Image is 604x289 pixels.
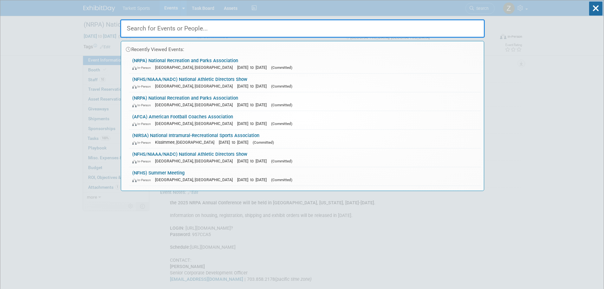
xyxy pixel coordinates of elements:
[129,130,481,148] a: (NIRSA) National Intramural-Recreational Sports Association In-Person Kissimmee, [GEOGRAPHIC_DATA...
[271,65,292,70] span: (Committed)
[155,159,236,163] span: [GEOGRAPHIC_DATA], [GEOGRAPHIC_DATA]
[129,74,481,92] a: (NFHS/NIAAA/NADC) National Athletic Directors Show In-Person [GEOGRAPHIC_DATA], [GEOGRAPHIC_DATA]...
[271,178,292,182] span: (Committed)
[132,103,154,107] span: In-Person
[132,178,154,182] span: In-Person
[271,122,292,126] span: (Committed)
[129,55,481,73] a: (NRPA) National Recreation and Parks Association In-Person [GEOGRAPHIC_DATA], [GEOGRAPHIC_DATA] [...
[129,167,481,186] a: (NFHS) Summer Meeting In-Person [GEOGRAPHIC_DATA], [GEOGRAPHIC_DATA] [DATE] to [DATE] (Committed)
[237,84,270,89] span: [DATE] to [DATE]
[155,140,218,145] span: Kissimmee, [GEOGRAPHIC_DATA]
[155,84,236,89] span: [GEOGRAPHIC_DATA], [GEOGRAPHIC_DATA]
[271,159,292,163] span: (Committed)
[237,102,270,107] span: [DATE] to [DATE]
[271,103,292,107] span: (Committed)
[237,65,270,70] span: [DATE] to [DATE]
[129,92,481,111] a: (NRPA) National Recreation and Parks Association In-Person [GEOGRAPHIC_DATA], [GEOGRAPHIC_DATA] [...
[132,66,154,70] span: In-Person
[253,140,274,145] span: (Committed)
[219,140,251,145] span: [DATE] to [DATE]
[132,159,154,163] span: In-Person
[271,84,292,89] span: (Committed)
[155,177,236,182] span: [GEOGRAPHIC_DATA], [GEOGRAPHIC_DATA]
[129,111,481,129] a: (AFCA) American Football Coaches Association In-Person [GEOGRAPHIC_DATA], [GEOGRAPHIC_DATA] [DATE...
[132,122,154,126] span: In-Person
[155,121,236,126] span: [GEOGRAPHIC_DATA], [GEOGRAPHIC_DATA]
[237,159,270,163] span: [DATE] to [DATE]
[120,19,485,38] input: Search for Events or People...
[132,141,154,145] span: In-Person
[132,84,154,89] span: In-Person
[155,102,236,107] span: [GEOGRAPHIC_DATA], [GEOGRAPHIC_DATA]
[155,65,236,70] span: [GEOGRAPHIC_DATA], [GEOGRAPHIC_DATA]
[124,41,481,55] div: Recently Viewed Events:
[129,148,481,167] a: (NFHS/NIAAA/NADC) National Athletic Directors Show In-Person [GEOGRAPHIC_DATA], [GEOGRAPHIC_DATA]...
[237,177,270,182] span: [DATE] to [DATE]
[237,121,270,126] span: [DATE] to [DATE]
